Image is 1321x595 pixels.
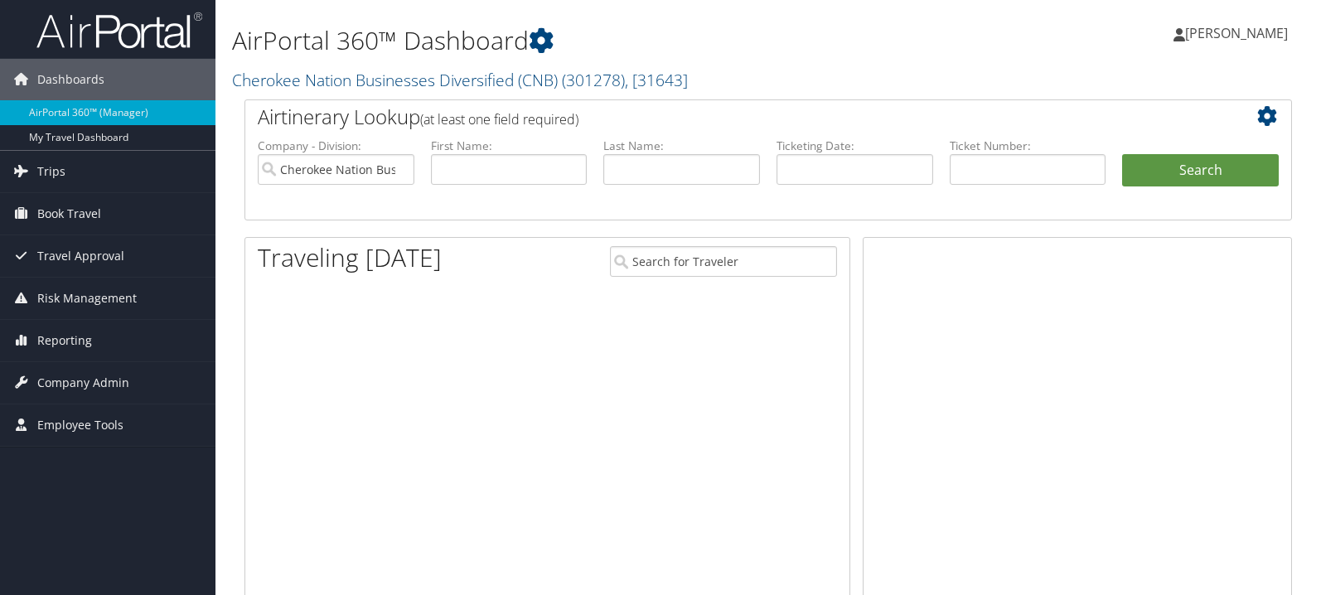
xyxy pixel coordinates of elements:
span: Travel Approval [37,235,124,277]
label: Company - Division: [258,138,414,154]
h1: Traveling [DATE] [258,240,442,275]
a: Cherokee Nation Businesses Diversified (CNB) [232,69,688,91]
span: Reporting [37,320,92,361]
span: Dashboards [37,59,104,100]
h1: AirPortal 360™ Dashboard [232,23,947,58]
span: Risk Management [37,278,137,319]
span: Trips [37,151,65,192]
span: (at least one field required) [420,110,578,128]
label: Last Name: [603,138,760,154]
img: airportal-logo.png [36,11,202,50]
h2: Airtinerary Lookup [258,103,1192,131]
button: Search [1122,154,1279,187]
span: Book Travel [37,193,101,235]
label: First Name: [431,138,588,154]
span: Employee Tools [37,404,123,446]
span: ( 301278 ) [562,69,625,91]
label: Ticket Number: [950,138,1106,154]
a: [PERSON_NAME] [1173,8,1304,58]
input: Search for Traveler [610,246,837,277]
span: [PERSON_NAME] [1185,24,1288,42]
span: Company Admin [37,362,129,404]
span: , [ 31643 ] [625,69,688,91]
label: Ticketing Date: [777,138,933,154]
